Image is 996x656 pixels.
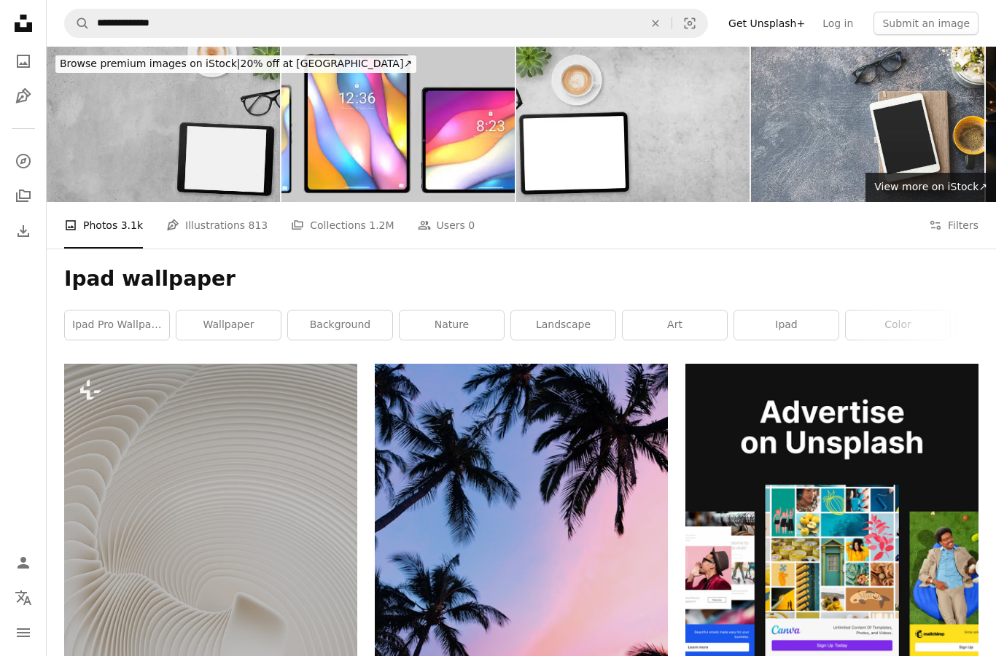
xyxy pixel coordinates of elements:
a: wallpaper [176,311,281,340]
button: Language [9,583,38,612]
span: 1.2M [369,217,394,233]
a: a white circular object with a white background [64,577,357,590]
a: Photos [9,47,38,76]
span: 0 [468,217,475,233]
a: landscape [511,311,615,340]
a: background [288,311,392,340]
a: Collections [9,181,38,211]
a: Illustrations 813 [166,202,268,249]
a: Download History [9,216,38,246]
a: Log in / Sign up [9,548,38,577]
span: 20% off at [GEOGRAPHIC_DATA] ↗ [60,58,412,69]
button: Search Unsplash [65,9,90,37]
span: 813 [249,217,268,233]
a: low-angle photography coconut trees during golden hour [375,577,668,590]
a: View more on iStock↗ [865,173,996,202]
img: Modern Office Desk Background - Top View with Copy Space [47,47,280,202]
a: Illustrations [9,82,38,111]
button: Clear [639,9,672,37]
a: ipad pro wallpaper [65,311,169,340]
button: Filters [929,202,979,249]
button: Menu [9,618,38,647]
a: Collections 1.2M [291,202,394,249]
img: Modern Office Desk Background [516,47,750,202]
a: Log in [814,12,862,35]
h1: Ipad wallpaper [64,266,979,292]
a: Browse premium images on iStock|20% off at [GEOGRAPHIC_DATA]↗ [47,47,425,82]
a: Explore [9,147,38,176]
button: Submit an image [874,12,979,35]
img: Digital tablet, notebook and coffee on office desk [751,47,984,202]
a: Get Unsplash+ [720,12,814,35]
span: View more on iStock ↗ [874,181,987,192]
a: ipad [734,311,839,340]
button: Visual search [672,9,707,37]
span: Browse premium images on iStock | [60,58,240,69]
form: Find visuals sitewide [64,9,708,38]
a: art [623,311,727,340]
a: nature [400,311,504,340]
a: color [846,311,950,340]
a: Users 0 [418,202,475,249]
img: Generic phone and tablets lock screens with 3D art wallpaper. Set of three. Isolated on gray. [281,47,515,202]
